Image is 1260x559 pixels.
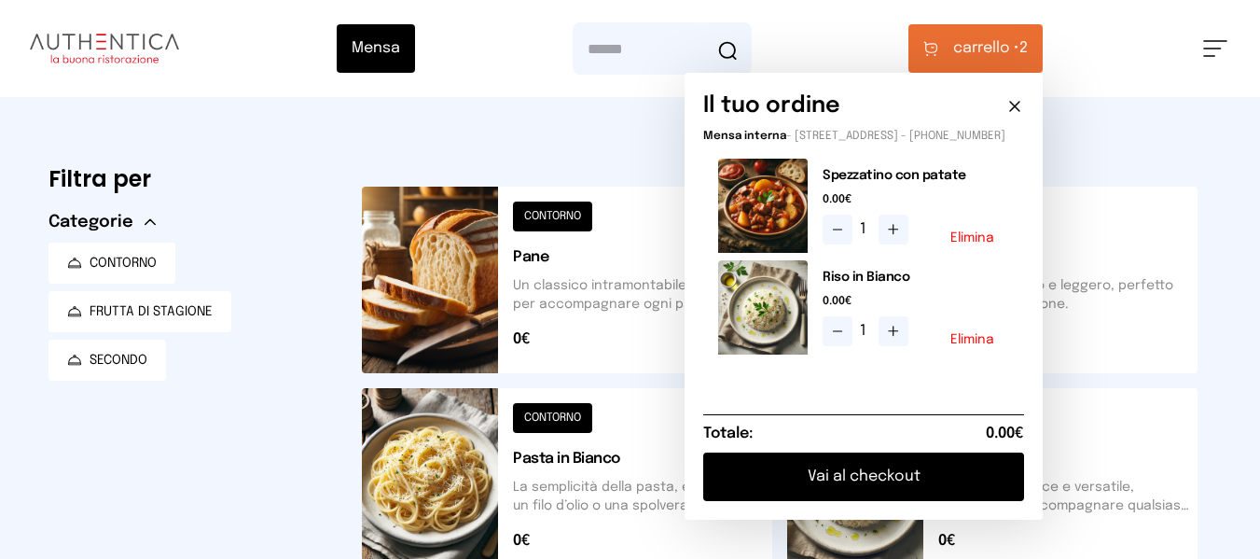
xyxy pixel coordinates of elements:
span: Mensa interna [703,131,786,142]
button: Mensa [337,24,415,73]
span: 1 [860,320,871,342]
button: Vai al checkout [703,453,1024,501]
h6: Il tuo ordine [703,91,840,121]
button: SECONDO [48,340,166,381]
span: 0.00€ [823,294,1009,309]
span: 2 [953,37,1028,60]
h2: Riso in Bianco [823,268,1009,286]
h2: Spezzatino con patate [823,166,1009,185]
button: Elimina [950,231,994,245]
button: carrello •2 [908,24,1043,73]
button: FRUTTA DI STAGIONE [48,291,231,332]
span: 1 [860,218,871,241]
span: SECONDO [90,351,147,370]
button: Elimina [950,333,994,346]
h6: Totale: [703,423,753,445]
img: media [718,159,808,253]
span: 0.00€ [823,192,1009,207]
p: - [STREET_ADDRESS] - [PHONE_NUMBER] [703,129,1024,144]
span: CONTORNO [90,254,157,273]
span: FRUTTA DI STAGIONE [90,302,213,321]
img: logo.8f33a47.png [30,34,179,63]
button: CONTORNO [48,243,175,284]
button: Categorie [48,209,156,235]
img: media [718,260,808,355]
h6: Filtra per [48,164,332,194]
span: Categorie [48,209,133,235]
span: carrello • [953,37,1019,60]
span: 0.00€ [986,423,1024,445]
